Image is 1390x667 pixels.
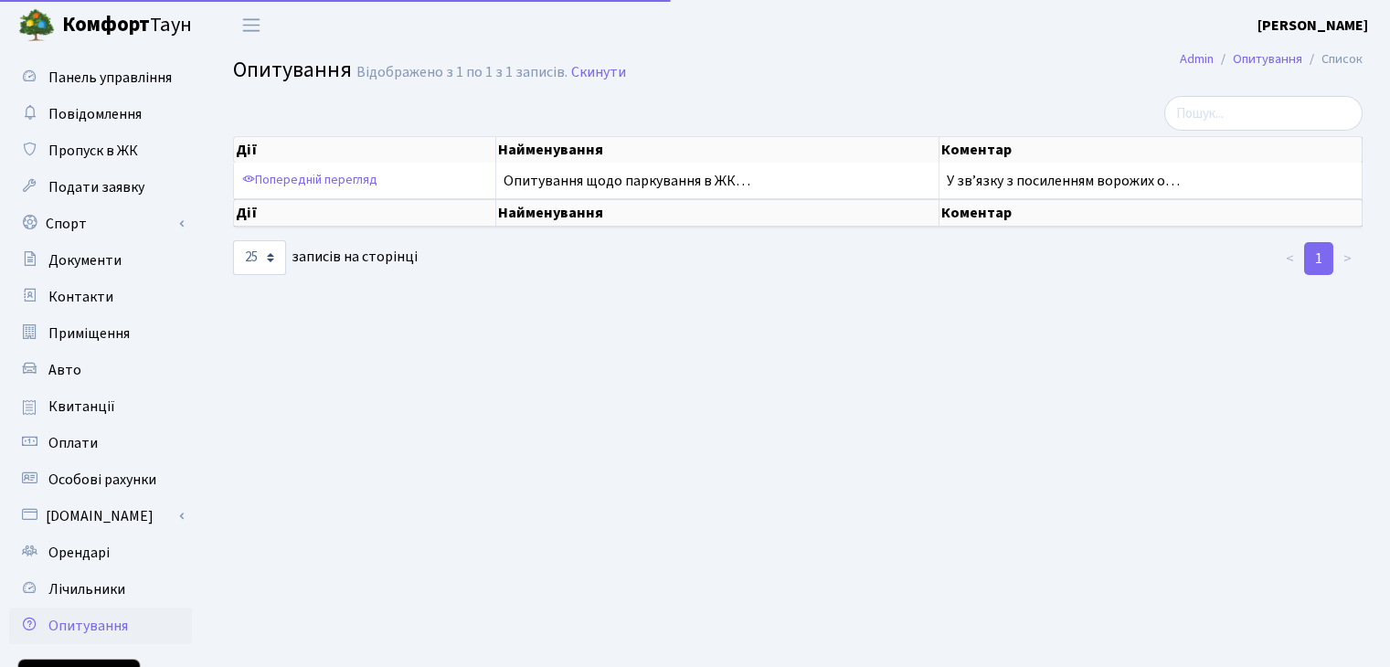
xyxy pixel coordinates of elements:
[1180,49,1214,69] a: Admin
[9,132,192,169] a: Пропуск в ЖК
[62,10,150,39] b: Комфорт
[9,315,192,352] a: Приміщення
[9,425,192,461] a: Оплати
[48,433,98,453] span: Оплати
[48,68,172,88] span: Панель управління
[9,59,192,96] a: Панель управління
[233,54,352,86] span: Опитування
[9,169,192,206] a: Подати заявку
[62,10,192,41] span: Таун
[9,96,192,132] a: Повідомлення
[1233,49,1302,69] a: Опитування
[571,64,626,81] a: Скинути
[48,397,115,417] span: Квитанції
[48,579,125,599] span: Лічильники
[233,240,418,275] label: записів на сторінці
[9,242,192,279] a: Документи
[48,323,130,344] span: Приміщення
[234,199,496,227] th: Дії
[48,104,142,124] span: Повідомлення
[1302,49,1363,69] li: Список
[228,10,274,40] button: Переключити навігацію
[48,177,144,197] span: Подати заявку
[48,250,122,270] span: Документи
[238,166,382,195] a: Попередній перегляд
[9,535,192,571] a: Орендарі
[496,137,939,163] th: Найменування
[18,7,55,44] img: logo.png
[9,352,192,388] a: Авто
[48,141,138,161] span: Пропуск в ЖК
[939,199,1363,227] th: Коментар
[1164,96,1363,131] input: Пошук...
[48,616,128,636] span: Опитування
[48,543,110,563] span: Орендарі
[939,137,1363,163] th: Коментар
[947,171,1180,191] span: У звʼязку з посиленням ворожих о…
[356,64,568,81] div: Відображено з 1 по 1 з 1 записів.
[496,199,939,227] th: Найменування
[9,571,192,608] a: Лічильники
[48,287,113,307] span: Контакти
[234,137,496,163] th: Дії
[9,608,192,644] a: Опитування
[504,171,750,191] span: Опитування щодо паркування в ЖК…
[1257,16,1368,36] b: [PERSON_NAME]
[1257,15,1368,37] a: [PERSON_NAME]
[9,206,192,242] a: Спорт
[1152,40,1390,79] nav: breadcrumb
[9,498,192,535] a: [DOMAIN_NAME]
[48,360,81,380] span: Авто
[9,461,192,498] a: Особові рахунки
[233,240,286,275] select: записів на сторінці
[1304,242,1333,275] a: 1
[48,470,156,490] span: Особові рахунки
[9,388,192,425] a: Квитанції
[9,279,192,315] a: Контакти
